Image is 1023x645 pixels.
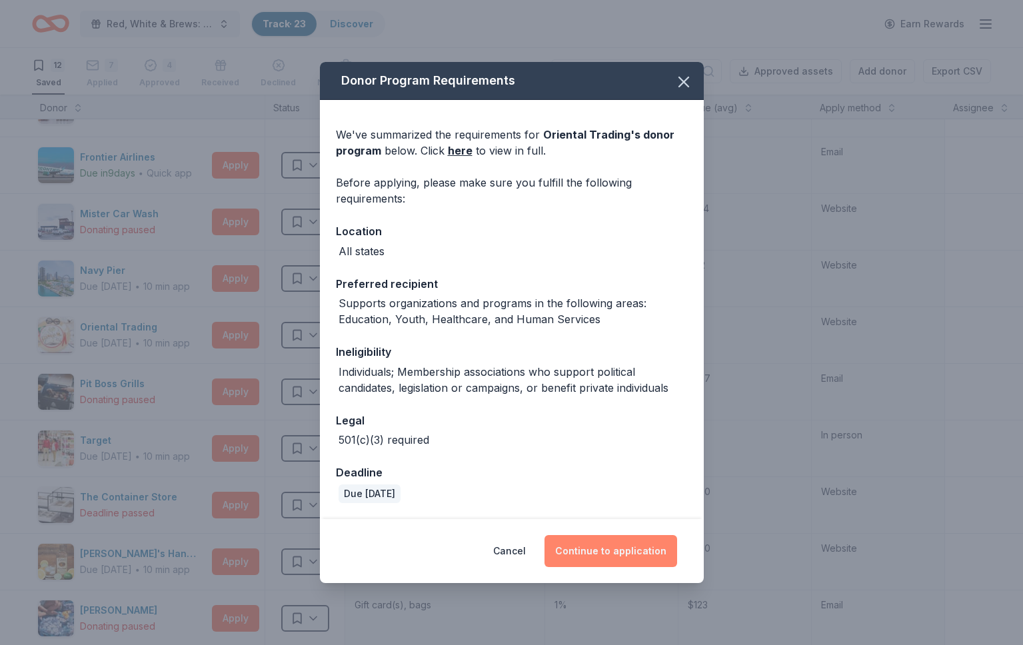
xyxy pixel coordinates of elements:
[320,62,704,100] div: Donor Program Requirements
[339,432,429,448] div: 501(c)(3) required
[336,464,688,481] div: Deadline
[336,175,688,207] div: Before applying, please make sure you fulfill the following requirements:
[336,412,688,429] div: Legal
[544,535,677,567] button: Continue to application
[336,343,688,360] div: Ineligibility
[448,143,473,159] a: here
[339,364,688,396] div: Individuals; Membership associations who support political candidates, legislation or campaigns, ...
[336,127,688,159] div: We've summarized the requirements for below. Click to view in full.
[339,243,385,259] div: All states
[493,535,526,567] button: Cancel
[339,484,401,503] div: Due [DATE]
[336,223,688,240] div: Location
[336,275,688,293] div: Preferred recipient
[339,295,688,327] div: Supports organizations and programs in the following areas: Education, Youth, Healthcare, and Hum...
